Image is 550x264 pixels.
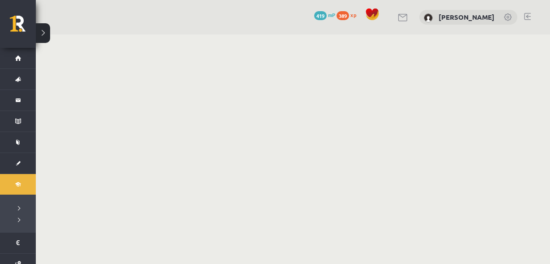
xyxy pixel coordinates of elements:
a: 419 mP [314,11,335,18]
span: mP [328,11,335,18]
span: xp [350,11,356,18]
span: 389 [337,11,349,20]
span: 419 [314,11,327,20]
a: 389 xp [337,11,361,18]
img: Anastasija Smirnova [424,13,433,22]
a: Rīgas 1. Tālmācības vidusskola [10,16,36,38]
a: [PERSON_NAME] [439,13,495,21]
